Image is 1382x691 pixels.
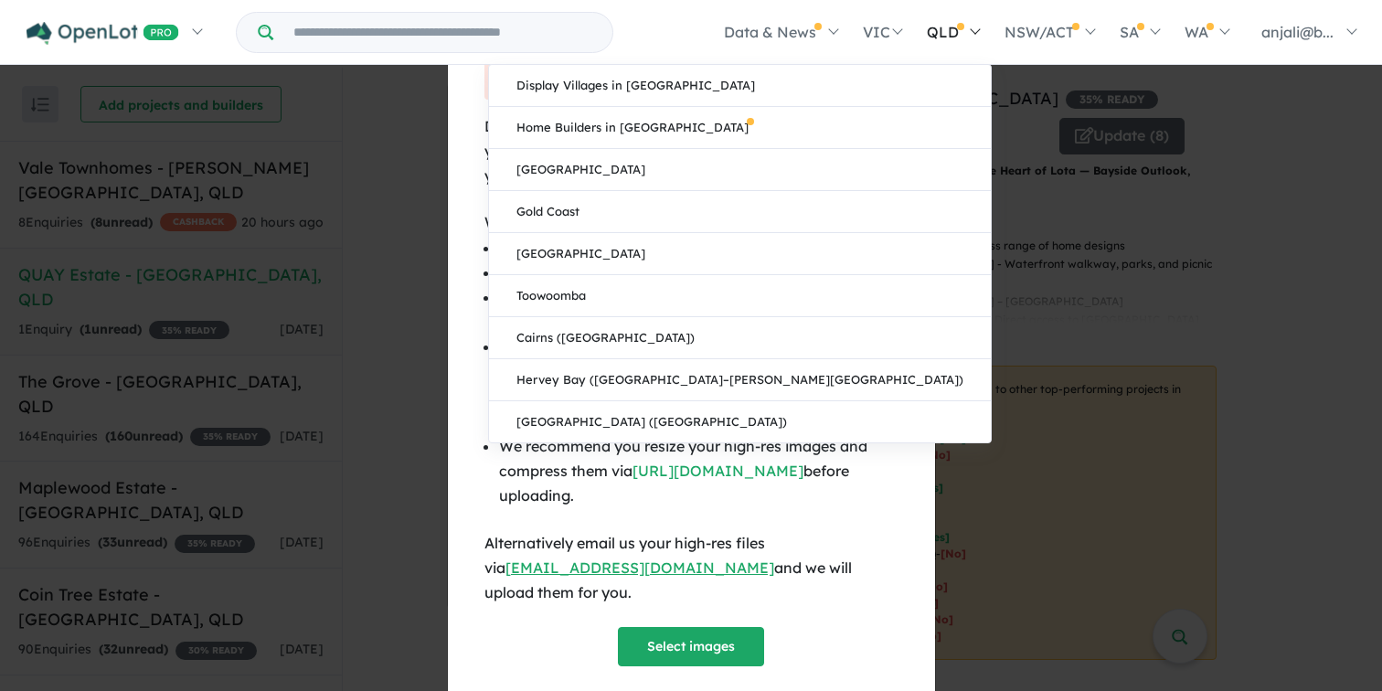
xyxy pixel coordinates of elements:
[489,317,991,359] a: Cairns ([GEOGRAPHIC_DATA])
[277,13,609,52] input: Try estate name, suburb, builder or developer
[27,22,179,45] img: Openlot PRO Logo White
[489,401,991,442] a: [GEOGRAPHIC_DATA] ([GEOGRAPHIC_DATA])
[618,627,764,666] button: Select images
[489,191,991,233] a: Gold Coast
[499,434,898,509] li: We recommend you resize your high-res images and compress them via before uploading.
[633,462,803,480] a: [URL][DOMAIN_NAME]
[484,531,898,606] div: Alternatively email us your high-res files via and we will upload them for you.
[489,275,991,317] a: Toowoomba
[489,65,991,107] a: Display Villages in [GEOGRAPHIC_DATA]
[484,114,898,189] div: Displaying the , & on your project page will help OpenLot buyers understand your development quic...
[484,210,898,235] div: We accept images in the below format via upload:
[489,359,991,401] a: Hervey Bay ([GEOGRAPHIC_DATA]–[PERSON_NAME][GEOGRAPHIC_DATA])
[489,233,991,275] a: [GEOGRAPHIC_DATA]
[489,149,991,191] a: [GEOGRAPHIC_DATA]
[489,107,991,149] a: Home Builders in [GEOGRAPHIC_DATA]
[505,558,774,577] a: [EMAIL_ADDRESS][DOMAIN_NAME]
[1261,23,1334,41] span: anjali@b...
